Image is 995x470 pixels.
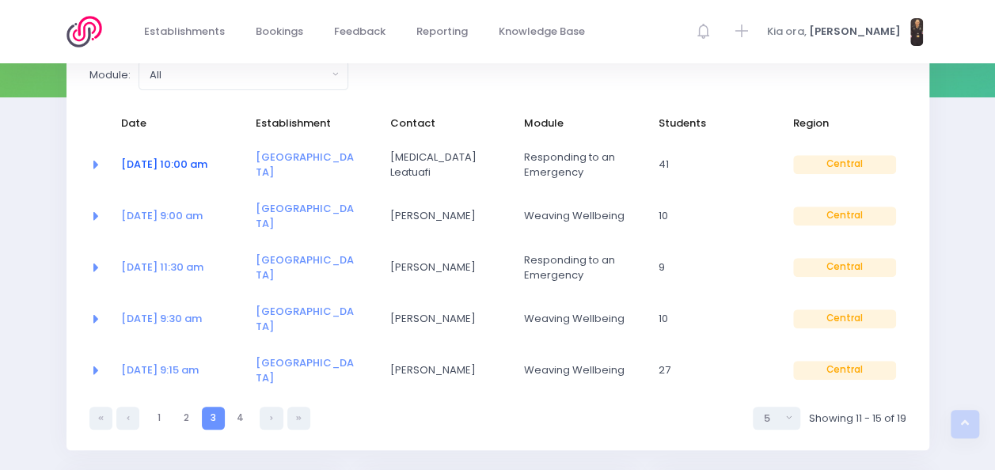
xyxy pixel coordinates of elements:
[808,411,906,426] span: Showing 11 - 15 of 19
[648,191,783,242] td: 10
[514,345,648,396] td: Weaving Wellbeing
[514,139,648,191] td: Responding to an Emergency
[121,116,224,131] span: Date
[243,17,317,47] a: Bookings
[256,150,354,180] a: [GEOGRAPHIC_DATA]
[245,191,380,242] td: <a href="https://app.stjis.org.nz/establishments/200232" class="font-weight-bold">Waitomo Caves S...
[256,24,303,40] span: Bookings
[808,24,900,40] span: [PERSON_NAME]
[783,191,906,242] td: Central
[524,208,627,224] span: Weaving Wellbeing
[111,191,245,242] td: <a href="https://app.stjis.org.nz/bookings/523334" class="font-weight-bold">07 Oct at 9:00 am</a>
[111,242,245,294] td: <a href="https://app.stjis.org.nz/bookings/524034" class="font-weight-bold">07 Oct at 11:30 am</a>
[783,345,906,396] td: Central
[659,311,761,327] span: 10
[389,362,492,378] span: [PERSON_NAME]
[416,24,468,40] span: Reporting
[499,24,585,40] span: Knowledge Base
[245,345,380,396] td: <a href="https://app.stjis.org.nz/establishments/200040" class="font-weight-bold">Te Pahu School</a>
[389,150,492,180] span: [MEDICAL_DATA] Leatuafi
[321,17,399,47] a: Feedback
[121,311,202,326] a: [DATE] 9:30 am
[121,260,203,275] a: [DATE] 11:30 am
[524,362,627,378] span: Weaving Wellbeing
[229,407,252,430] a: 4
[793,116,896,131] span: Region
[648,242,783,294] td: 9
[404,17,481,47] a: Reporting
[121,157,207,172] a: [DATE] 10:00 am
[783,242,906,294] td: Central
[89,407,112,430] a: First
[793,207,896,226] span: Central
[486,17,598,47] a: Knowledge Base
[524,116,627,131] span: Module
[256,304,354,335] a: [GEOGRAPHIC_DATA]
[524,252,627,283] span: Responding to an Emergency
[256,201,354,232] a: [GEOGRAPHIC_DATA]
[648,139,783,191] td: 41
[783,294,906,345] td: Central
[379,191,514,242] td: Tamae Dimond
[659,157,761,172] span: 41
[260,407,283,430] a: Next
[116,407,139,430] a: Previous
[389,260,492,275] span: [PERSON_NAME]
[514,294,648,345] td: Weaving Wellbeing
[334,24,385,40] span: Feedback
[66,16,112,47] img: Logo
[256,116,359,131] span: Establishment
[256,252,354,283] a: [GEOGRAPHIC_DATA]
[131,17,238,47] a: Establishments
[648,294,783,345] td: 10
[245,242,380,294] td: <a href="https://app.stjis.org.nz/establishments/204617" class="font-weight-bold">Piripiri School...
[89,67,131,83] label: Module:
[753,407,800,430] button: Select page size
[111,139,245,191] td: <a href="https://app.stjis.org.nz/bookings/523445" class="font-weight-bold">06 Oct at 10:00 am</a>
[783,139,906,191] td: Central
[793,361,896,380] span: Central
[659,208,761,224] span: 10
[150,67,328,83] div: All
[379,139,514,191] td: Kyra Leatuafi
[139,60,348,90] button: All
[659,362,761,378] span: 27
[763,411,780,426] div: 5
[256,355,354,386] a: [GEOGRAPHIC_DATA]
[793,258,896,277] span: Central
[767,24,806,40] span: Kia ora,
[793,155,896,174] span: Central
[147,407,170,430] a: 1
[175,407,198,430] a: 2
[793,309,896,328] span: Central
[245,294,380,345] td: <a href="https://app.stjis.org.nz/establishments/208716" class="font-weight-bold">Kinohaku School...
[389,116,492,131] span: Contact
[659,116,761,131] span: Students
[121,208,203,223] a: [DATE] 9:00 am
[389,208,492,224] span: [PERSON_NAME]
[202,407,225,430] a: 3
[379,294,514,345] td: Dawn Telfer
[910,18,923,46] img: N
[659,260,761,275] span: 9
[111,345,245,396] td: <a href="https://app.stjis.org.nz/bookings/523339" class="font-weight-bold">09 Oct at 9:15 am</a>
[514,242,648,294] td: Responding to an Emergency
[287,407,310,430] a: Last
[245,139,380,191] td: <a href="https://app.stjis.org.nz/establishments/200159" class="font-weight-bold">Turaki School</a>
[389,311,492,327] span: [PERSON_NAME]
[524,150,627,180] span: Responding to an Emergency
[144,24,225,40] span: Establishments
[111,294,245,345] td: <a href="https://app.stjis.org.nz/bookings/523545" class="font-weight-bold">08 Oct at 9:30 am</a>
[648,345,783,396] td: 27
[524,311,627,327] span: Weaving Wellbeing
[379,242,514,294] td: Matthew Jackson
[121,362,199,377] a: [DATE] 9:15 am
[514,191,648,242] td: Weaving Wellbeing
[379,345,514,396] td: Vicky Artavia Brown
